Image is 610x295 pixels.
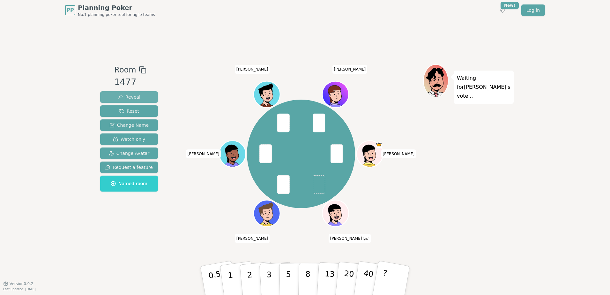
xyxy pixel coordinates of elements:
button: Reveal [100,91,158,103]
span: Click to change your name [332,65,368,74]
a: PPPlanning PokerNo.1 planning poker tool for agile teams [65,3,155,17]
span: Planning Poker [78,3,155,12]
div: 1477 [114,76,146,89]
span: Allen is the host [376,141,382,148]
span: PP [66,6,74,14]
span: Reset [119,108,139,114]
span: Version 0.9.2 [10,281,33,286]
span: Named room [111,180,147,187]
span: Click to change your name [235,234,270,243]
button: Watch only [100,133,158,145]
span: No.1 planning poker tool for agile teams [78,12,155,17]
span: Last updated: [DATE] [3,287,36,291]
span: Click to change your name [235,65,270,74]
span: Click to change your name [186,149,221,158]
span: Room [114,64,136,76]
span: Click to change your name [381,149,416,158]
button: Change Avatar [100,147,158,159]
button: Change Name [100,119,158,131]
span: Click to change your name [329,234,371,243]
span: (you) [362,238,370,240]
span: Change Name [109,122,149,128]
a: Log in [521,4,545,16]
p: Waiting for [PERSON_NAME] 's vote... [457,74,510,101]
button: Click to change your avatar [323,201,348,226]
button: Version0.9.2 [3,281,33,286]
div: New! [501,2,519,9]
button: Request a feature [100,162,158,173]
button: New! [497,4,509,16]
button: Named room [100,176,158,192]
button: Reset [100,105,158,117]
span: Watch only [113,136,145,142]
span: Request a feature [105,164,153,170]
span: Reveal [118,94,140,100]
span: Change Avatar [109,150,150,156]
